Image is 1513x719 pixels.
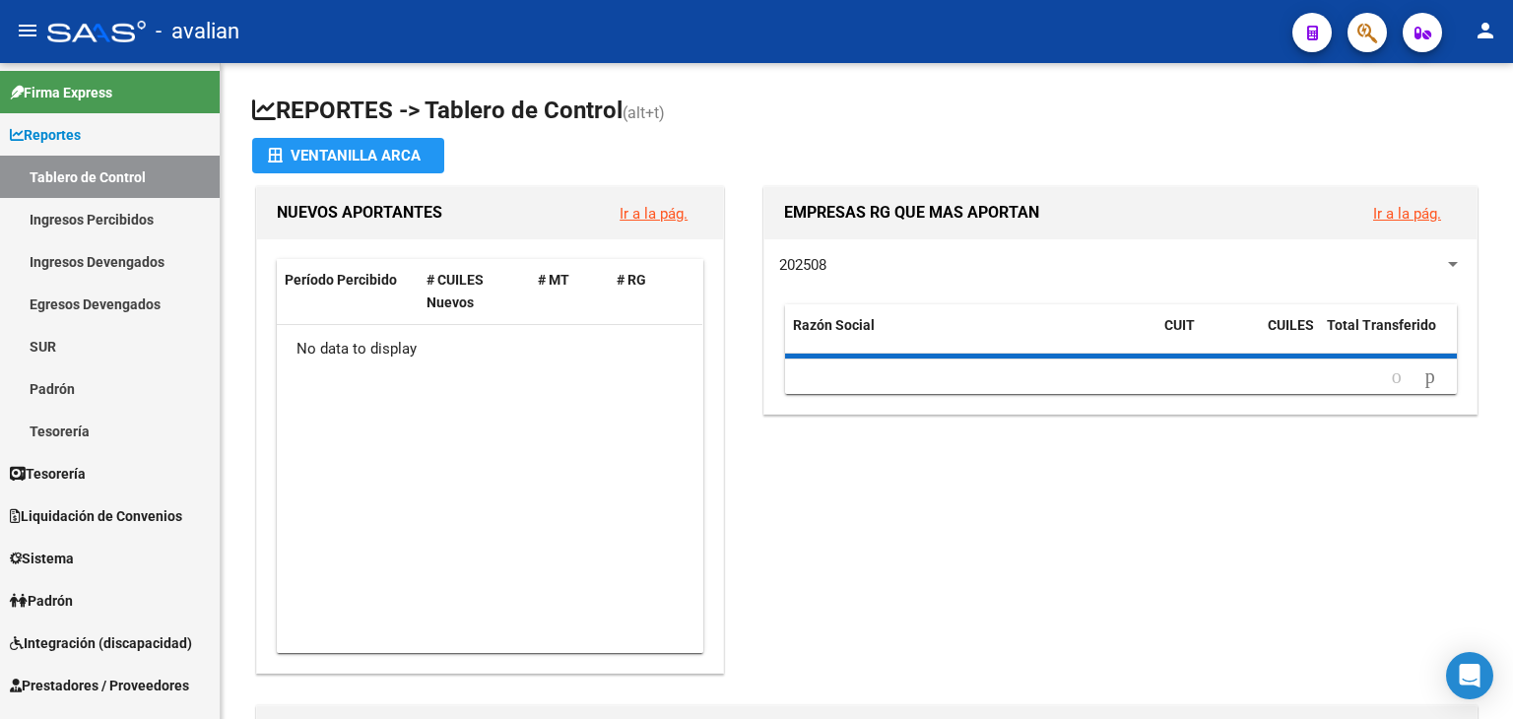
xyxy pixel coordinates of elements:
[277,325,702,374] div: No data to display
[10,505,182,527] span: Liquidación de Convenios
[604,195,703,231] button: Ir a la pág.
[623,103,665,122] span: (alt+t)
[617,272,646,288] span: # RG
[609,259,688,324] datatable-header-cell: # RG
[1416,366,1444,388] a: go to next page
[1319,304,1457,369] datatable-header-cell: Total Transferido
[285,272,397,288] span: Período Percibido
[1260,304,1319,369] datatable-header-cell: CUILES
[10,463,86,485] span: Tesorería
[427,272,484,310] span: # CUILES Nuevos
[538,272,569,288] span: # MT
[156,10,239,53] span: - avalian
[277,203,442,222] span: NUEVOS APORTANTES
[1268,317,1314,333] span: CUILES
[779,256,826,274] span: 202508
[10,675,189,696] span: Prestadores / Proveedores
[1156,304,1260,369] datatable-header-cell: CUIT
[1474,19,1497,42] mat-icon: person
[268,138,428,173] div: Ventanilla ARCA
[1383,366,1411,388] a: go to previous page
[277,259,419,324] datatable-header-cell: Período Percibido
[419,259,531,324] datatable-header-cell: # CUILES Nuevos
[1164,317,1195,333] span: CUIT
[10,590,73,612] span: Padrón
[530,259,609,324] datatable-header-cell: # MT
[793,317,875,333] span: Razón Social
[252,95,1481,129] h1: REPORTES -> Tablero de Control
[10,548,74,569] span: Sistema
[10,124,81,146] span: Reportes
[785,304,1156,369] datatable-header-cell: Razón Social
[784,203,1039,222] span: EMPRESAS RG QUE MAS APORTAN
[252,138,444,173] button: Ventanilla ARCA
[10,82,112,103] span: Firma Express
[1327,317,1436,333] span: Total Transferido
[1357,195,1457,231] button: Ir a la pág.
[1373,205,1441,223] a: Ir a la pág.
[620,205,688,223] a: Ir a la pág.
[1446,652,1493,699] div: Open Intercom Messenger
[10,632,192,654] span: Integración (discapacidad)
[16,19,39,42] mat-icon: menu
